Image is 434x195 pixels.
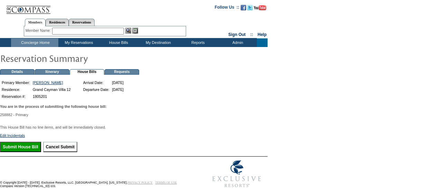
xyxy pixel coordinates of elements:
[1,86,31,93] td: Residence:
[241,7,246,11] a: Become our fan on Facebook
[1,93,31,100] td: Reservation #:
[25,19,46,26] a: Members
[138,38,177,47] td: My Destination
[250,32,253,37] span: ::
[241,5,246,10] img: Become our fan on Facebook
[69,19,95,26] a: Reservations
[127,181,153,184] a: PRIVACY POLICY
[58,38,98,47] td: My Reservations
[43,142,77,152] input: Cancel Submit
[35,69,69,75] td: Itinerary
[247,5,253,10] img: Follow us on Twitter
[254,5,266,10] img: Subscribe to our YouTube Channel
[111,80,125,86] td: [DATE]
[258,32,267,37] a: Help
[247,7,253,11] a: Follow us on Twitter
[228,32,245,37] a: Sign Out
[82,86,110,93] td: Departure Date:
[125,28,131,34] img: View
[105,69,139,75] td: Requests
[33,81,63,85] a: [PERSON_NAME]
[82,80,110,86] td: Arrival Date:
[1,80,31,86] td: Primary Member:
[11,38,58,47] td: Concierge Home
[215,4,239,12] td: Follow Us ::
[177,38,217,47] td: Reports
[46,19,69,26] a: Residences
[206,157,268,191] img: Exclusive Resorts
[132,28,138,34] img: Reservations
[98,38,138,47] td: House Bills
[155,181,177,184] a: TERMS OF USE
[254,7,266,11] a: Subscribe to our YouTube Channel
[32,93,72,100] td: 1805201
[32,86,72,93] td: Grand Cayman Villa 12
[111,86,125,93] td: [DATE]
[217,38,257,47] td: Admin
[26,28,52,34] div: Member Name:
[70,69,104,75] td: House Bills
